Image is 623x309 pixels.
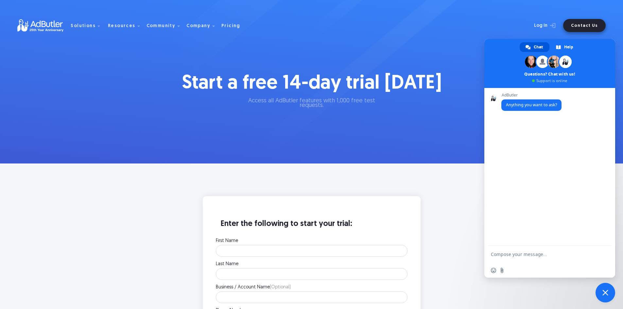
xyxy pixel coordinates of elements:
[221,23,246,28] a: Pricing
[238,99,385,108] p: Access all AdButler features with 1,000 free test requests.
[216,262,407,266] label: Last Name
[71,24,95,28] div: Solutions
[216,239,407,243] label: First Name
[71,15,105,36] div: Solutions
[550,42,580,52] div: Help
[501,93,562,97] span: AdButler
[186,15,220,36] div: Company
[216,219,407,235] h3: Enter the following to start your trial:
[517,19,559,32] a: Log In
[520,42,549,52] div: Chat
[596,283,615,302] div: Close chat
[534,42,543,52] span: Chat
[186,24,210,28] div: Company
[564,42,573,52] span: Help
[491,251,594,263] textarea: Compose your message...
[108,15,145,36] div: Resources
[180,72,444,95] h1: Start a free 14-day trial [DATE]
[147,24,176,28] div: Community
[499,268,505,273] span: Send a file
[563,19,606,32] a: Contact Us
[491,268,496,273] span: Insert an emoji
[221,24,240,28] div: Pricing
[216,285,407,290] label: Business / Account Name
[270,285,291,290] span: (Optional)
[147,15,185,36] div: Community
[506,102,557,108] span: Anything you want to ask?
[108,24,135,28] div: Resources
